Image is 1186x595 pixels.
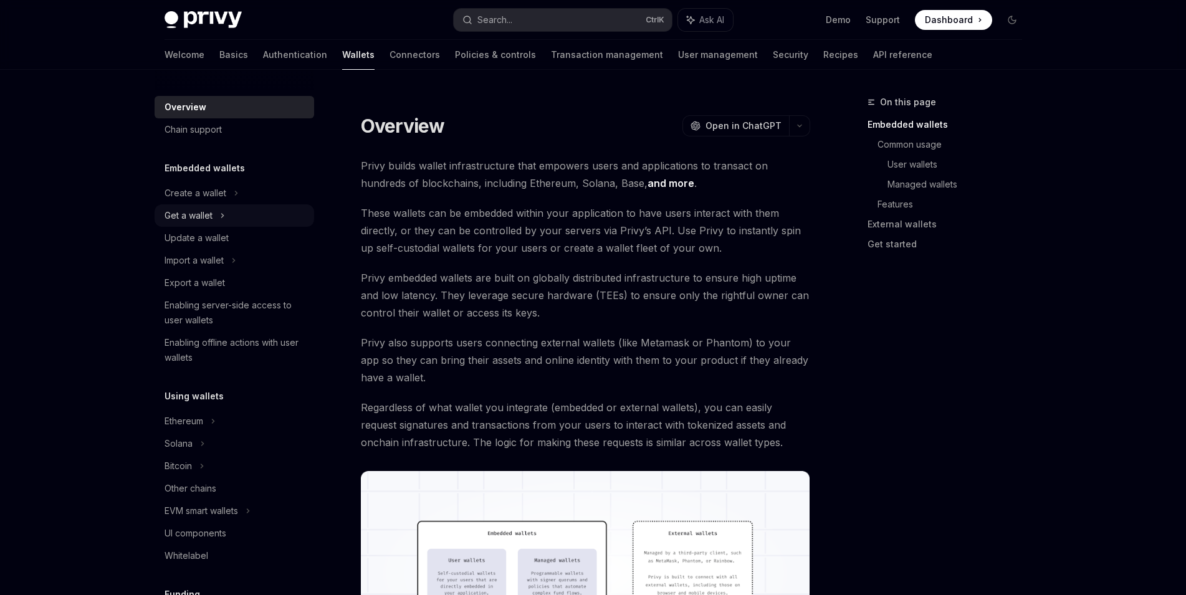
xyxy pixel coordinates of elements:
[165,11,242,29] img: dark logo
[705,120,782,132] span: Open in ChatGPT
[165,414,203,429] div: Ethereum
[155,272,314,294] a: Export a wallet
[165,122,222,137] div: Chain support
[678,9,733,31] button: Ask AI
[887,155,1032,174] a: User wallets
[878,135,1032,155] a: Common usage
[155,294,314,331] a: Enabling server-side access to user wallets
[390,40,440,70] a: Connectors
[1002,10,1022,30] button: Toggle dark mode
[866,14,900,26] a: Support
[887,174,1032,194] a: Managed wallets
[361,115,445,137] h1: Overview
[155,96,314,118] a: Overview
[165,481,216,496] div: Other chains
[165,40,204,70] a: Welcome
[648,177,694,190] a: and more
[165,526,226,541] div: UI components
[165,548,208,563] div: Whitelabel
[342,40,375,70] a: Wallets
[263,40,327,70] a: Authentication
[165,186,226,201] div: Create a wallet
[915,10,992,30] a: Dashboard
[165,208,213,223] div: Get a wallet
[165,161,245,176] h5: Embedded wallets
[880,95,936,110] span: On this page
[868,234,1032,254] a: Get started
[477,12,512,27] div: Search...
[455,40,536,70] a: Policies & controls
[165,436,193,451] div: Solana
[361,204,810,257] span: These wallets can be embedded within your application to have users interact with them directly, ...
[826,14,851,26] a: Demo
[678,40,758,70] a: User management
[868,214,1032,234] a: External wallets
[155,227,314,249] a: Update a wallet
[361,157,810,192] span: Privy builds wallet infrastructure that empowers users and applications to transact on hundreds o...
[165,298,307,328] div: Enabling server-side access to user wallets
[868,115,1032,135] a: Embedded wallets
[646,15,664,25] span: Ctrl K
[165,231,229,245] div: Update a wallet
[551,40,663,70] a: Transaction management
[361,269,810,321] span: Privy embedded wallets are built on globally distributed infrastructure to ensure high uptime and...
[878,194,1032,214] a: Features
[361,334,810,386] span: Privy also supports users connecting external wallets (like Metamask or Phantom) to your app so t...
[682,115,789,136] button: Open in ChatGPT
[925,14,973,26] span: Dashboard
[699,14,724,26] span: Ask AI
[155,331,314,369] a: Enabling offline actions with user wallets
[155,545,314,567] a: Whitelabel
[454,9,672,31] button: Search...CtrlK
[165,459,192,474] div: Bitcoin
[873,40,932,70] a: API reference
[155,477,314,500] a: Other chains
[165,275,225,290] div: Export a wallet
[361,399,810,451] span: Regardless of what wallet you integrate (embedded or external wallets), you can easily request si...
[165,389,224,404] h5: Using wallets
[823,40,858,70] a: Recipes
[165,503,238,518] div: EVM smart wallets
[165,335,307,365] div: Enabling offline actions with user wallets
[155,118,314,141] a: Chain support
[219,40,248,70] a: Basics
[773,40,808,70] a: Security
[165,100,206,115] div: Overview
[155,522,314,545] a: UI components
[165,253,224,268] div: Import a wallet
